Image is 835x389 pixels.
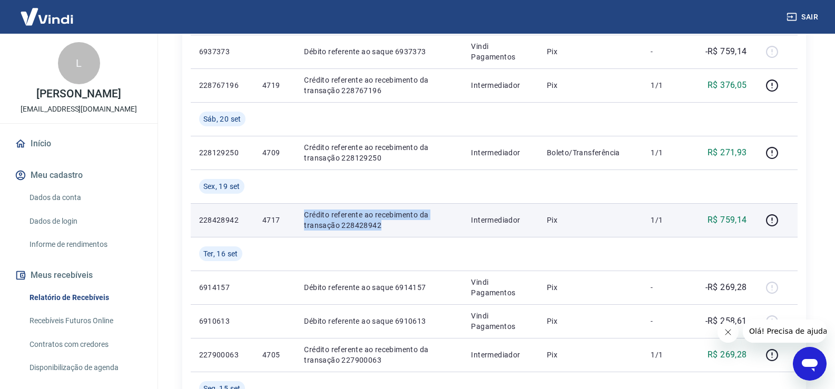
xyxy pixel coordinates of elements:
[547,316,634,326] p: Pix
[6,7,89,16] span: Olá! Precisa de ajuda?
[203,181,240,192] span: Sex, 19 set
[651,80,682,91] p: 1/1
[25,211,145,232] a: Dados de login
[547,147,634,158] p: Boleto/Transferência
[784,7,822,27] button: Sair
[304,344,454,365] p: Crédito referente ao recebimento da transação 227900063
[471,350,529,360] p: Intermediador
[471,80,529,91] p: Intermediador
[471,311,529,332] p: Vindi Pagamentos
[203,248,238,259] span: Ter, 16 set
[58,42,100,84] div: L
[471,147,529,158] p: Intermediador
[304,316,454,326] p: Débito referente ao saque 6910613
[708,214,747,226] p: R$ 759,14
[25,187,145,208] a: Dados da conta
[262,215,287,225] p: 4717
[203,114,241,124] span: Sáb, 20 set
[651,282,682,293] p: -
[199,316,245,326] p: 6910613
[718,322,739,343] iframe: Fechar mensagem
[651,316,682,326] p: -
[199,147,245,158] p: 228129250
[13,1,81,33] img: Vindi
[547,350,634,360] p: Pix
[25,334,145,355] a: Contratos com credores
[743,320,827,343] iframe: Mensagem da empresa
[25,357,145,378] a: Disponibilização de agenda
[547,215,634,225] p: Pix
[199,46,245,57] p: 6937373
[471,215,529,225] p: Intermediador
[199,282,245,293] p: 6914157
[705,281,747,294] p: -R$ 269,28
[708,79,747,92] p: R$ 376,05
[547,46,634,57] p: Pix
[304,75,454,96] p: Crédito referente ao recebimento da transação 228767196
[13,132,145,155] a: Início
[13,164,145,187] button: Meu cadastro
[547,282,634,293] p: Pix
[262,80,287,91] p: 4719
[705,315,747,327] p: -R$ 258,61
[304,210,454,231] p: Crédito referente ao recebimento da transação 228428942
[793,347,827,381] iframe: Botão para abrir a janela de mensagens
[25,310,145,332] a: Recebíveis Futuros Online
[304,282,454,293] p: Débito referente ao saque 6914157
[304,142,454,163] p: Crédito referente ao recebimento da transação 228129250
[304,46,454,57] p: Débito referente ao saque 6937373
[651,215,682,225] p: 1/1
[13,264,145,287] button: Meus recebíveis
[199,80,245,91] p: 228767196
[708,348,747,361] p: R$ 269,28
[651,147,682,158] p: 1/1
[25,234,145,255] a: Informe de rendimentos
[262,350,287,360] p: 4705
[471,277,529,298] p: Vindi Pagamentos
[199,215,245,225] p: 228428942
[25,287,145,308] a: Relatório de Recebíveis
[708,146,747,159] p: R$ 271,93
[262,147,287,158] p: 4709
[651,350,682,360] p: 1/1
[547,80,634,91] p: Pix
[705,45,747,58] p: -R$ 759,14
[471,41,529,62] p: Vindi Pagamentos
[199,350,245,360] p: 227900063
[651,46,682,57] p: -
[36,88,121,99] p: [PERSON_NAME]
[21,104,137,115] p: [EMAIL_ADDRESS][DOMAIN_NAME]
